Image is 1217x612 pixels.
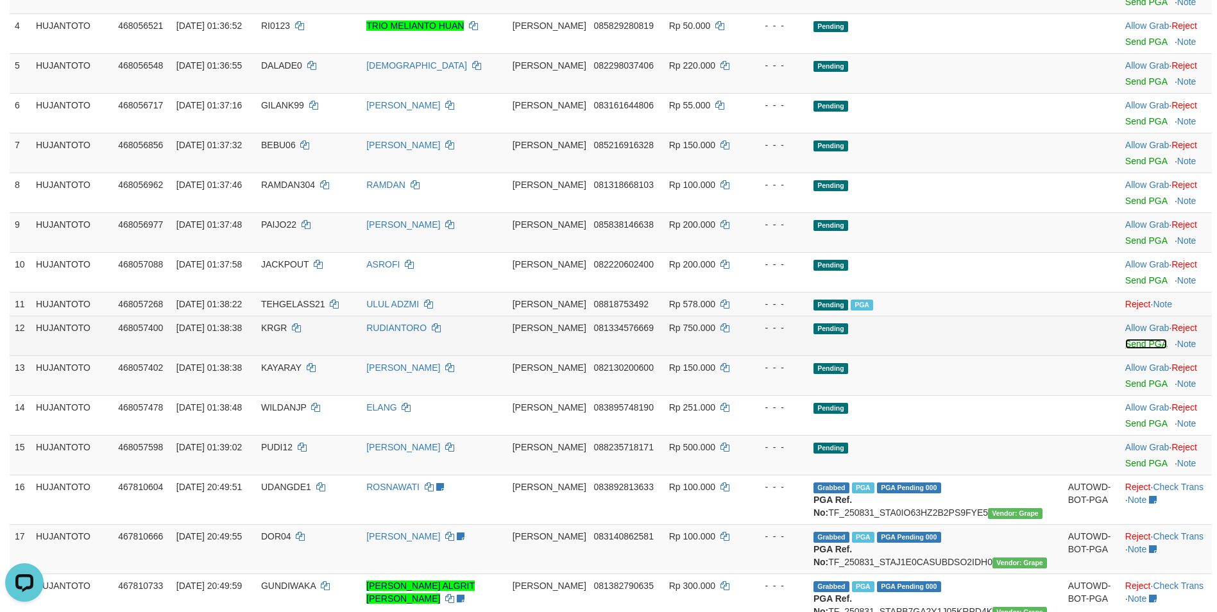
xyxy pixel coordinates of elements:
[31,53,113,93] td: HUJANTOTO
[513,323,586,333] span: [PERSON_NAME]
[813,300,848,310] span: Pending
[1120,93,1212,133] td: ·
[118,362,163,373] span: 468057402
[813,403,848,414] span: Pending
[877,532,941,543] span: PGA Pending
[513,442,586,452] span: [PERSON_NAME]
[594,219,654,230] span: Copy 085838146638 to clipboard
[1063,475,1120,524] td: AUTOWD-BOT-PGA
[1120,395,1212,435] td: ·
[1125,275,1167,285] a: Send PGA
[261,219,296,230] span: PAIJO22
[1125,362,1171,373] span: ·
[1177,275,1196,285] a: Note
[813,140,848,151] span: Pending
[669,21,711,31] span: Rp 50.000
[31,173,113,212] td: HUJANTOTO
[669,482,715,492] span: Rp 100.000
[813,363,848,374] span: Pending
[513,100,586,110] span: [PERSON_NAME]
[813,21,848,32] span: Pending
[176,100,242,110] span: [DATE] 01:37:16
[10,212,31,252] td: 9
[513,21,586,31] span: [PERSON_NAME]
[1125,378,1167,389] a: Send PGA
[1125,21,1171,31] span: ·
[1125,156,1167,166] a: Send PGA
[366,259,400,269] a: ASROFI
[1125,442,1169,452] a: Allow Grab
[1125,140,1169,150] a: Allow Grab
[1125,362,1169,373] a: Allow Grab
[31,13,113,53] td: HUJANTOTO
[877,482,941,493] span: PGA Pending
[753,441,803,454] div: - - -
[1125,531,1151,541] a: Reject
[176,442,242,452] span: [DATE] 01:39:02
[31,475,113,524] td: HUJANTOTO
[852,482,874,493] span: Marked by aeokris
[852,532,874,543] span: Marked by aeokris
[1125,196,1167,206] a: Send PGA
[31,252,113,292] td: HUJANTOTO
[31,316,113,355] td: HUJANTOTO
[813,220,848,231] span: Pending
[813,532,849,543] span: Grabbed
[813,443,848,454] span: Pending
[261,531,291,541] span: DOR04
[669,100,711,110] span: Rp 55.000
[176,581,242,591] span: [DATE] 20:49:59
[10,355,31,395] td: 13
[1171,442,1197,452] a: Reject
[813,495,852,518] b: PGA Ref. No:
[31,133,113,173] td: HUJANTOTO
[513,362,586,373] span: [PERSON_NAME]
[176,402,242,412] span: [DATE] 01:38:48
[753,361,803,374] div: - - -
[10,524,31,574] td: 17
[594,180,654,190] span: Copy 081318668103 to clipboard
[1120,292,1212,316] td: ·
[808,524,1063,574] td: TF_250831_STAJ1E0CASUBDSO2IDH0
[1171,323,1197,333] a: Reject
[31,212,113,252] td: HUJANTOTO
[1177,37,1196,47] a: Note
[118,299,163,309] span: 468057268
[594,21,654,31] span: Copy 085829280819 to clipboard
[669,362,715,373] span: Rp 150.000
[10,13,31,53] td: 4
[10,292,31,316] td: 11
[1171,259,1197,269] a: Reject
[1125,259,1171,269] span: ·
[813,581,849,592] span: Grabbed
[261,323,287,333] span: KRGR
[513,299,586,309] span: [PERSON_NAME]
[1125,323,1169,333] a: Allow Grab
[594,60,654,71] span: Copy 082298037406 to clipboard
[1120,355,1212,395] td: ·
[176,531,242,541] span: [DATE] 20:49:55
[1128,544,1147,554] a: Note
[176,482,242,492] span: [DATE] 20:49:51
[753,59,803,72] div: - - -
[1177,339,1196,349] a: Note
[813,61,848,72] span: Pending
[1171,180,1197,190] a: Reject
[513,219,586,230] span: [PERSON_NAME]
[1171,219,1197,230] a: Reject
[1125,140,1171,150] span: ·
[753,530,803,543] div: - - -
[813,482,849,493] span: Grabbed
[1125,259,1169,269] a: Allow Grab
[118,100,163,110] span: 468056717
[10,173,31,212] td: 8
[1125,418,1167,429] a: Send PGA
[1120,133,1212,173] td: ·
[1125,37,1167,47] a: Send PGA
[753,401,803,414] div: - - -
[261,21,290,31] span: RI0123
[513,140,586,150] span: [PERSON_NAME]
[1120,212,1212,252] td: ·
[366,180,405,190] a: RAMDAN
[594,402,654,412] span: Copy 083895748190 to clipboard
